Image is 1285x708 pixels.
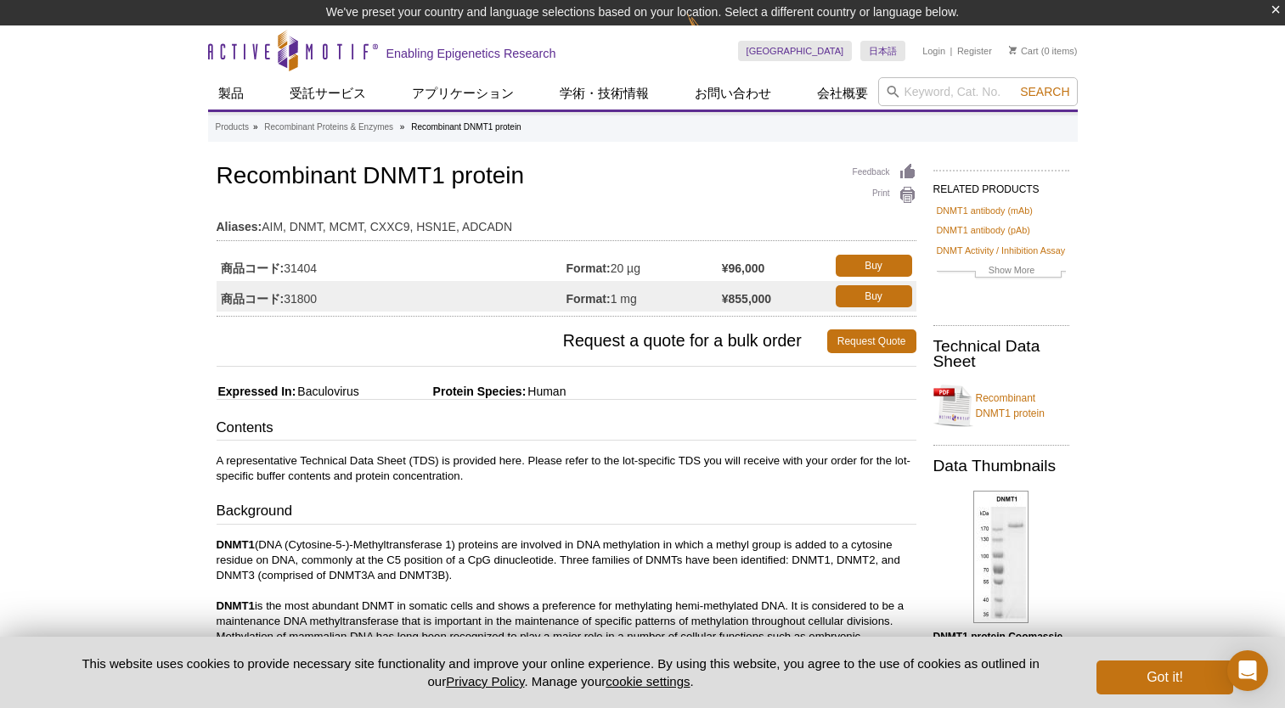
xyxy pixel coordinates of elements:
a: Recombinant Proteins & Enzymes [264,120,393,135]
strong: ¥96,000 [722,261,765,276]
a: Request Quote [827,329,916,353]
a: 製品 [208,77,254,110]
a: Cart [1009,45,1039,57]
a: お問い合わせ [685,77,781,110]
h1: Recombinant DNMT1 protein [217,163,916,192]
strong: 商品コード: [221,291,285,306]
span: Baculovirus [296,385,358,398]
strong: Aliases: [217,219,262,234]
a: Show More [937,262,1066,282]
strong: DNMT1 [217,599,255,612]
li: » [400,122,405,132]
td: 31800 [217,281,566,312]
a: アプリケーション [402,77,524,110]
span: Human [526,385,566,398]
h2: RELATED PRODUCTS [933,170,1069,200]
a: DNMT Activity / Inhibition Assay [937,243,1066,258]
td: 31404 [217,250,566,281]
td: 1 mg [566,281,722,312]
a: Print [853,186,916,205]
span: Protein Species: [363,385,527,398]
p: (Click image to enlarge and see details). [933,629,1069,690]
strong: DNMT1 [217,538,255,551]
a: 学術・技術情報 [550,77,659,110]
img: Change Here [687,13,732,53]
div: Open Intercom Messenger [1227,650,1268,691]
img: DNMT1 protein Coomassie gel [973,491,1029,623]
h3: Contents [217,418,916,441]
button: Got it! [1096,660,1232,694]
strong: ¥855,000 [722,291,771,306]
a: 受託サービス [279,77,376,110]
h2: Enabling Epigenetics Research [386,46,556,61]
a: Login [922,45,945,57]
img: Your Cart [1009,46,1017,54]
a: Recombinant DNMT1 protein [933,380,1069,431]
a: Privacy Policy [446,674,524,688]
li: » [253,122,258,132]
td: AIM, DNMT, MCMT, CXXC9, HSN1E, ADCADN [217,209,916,236]
a: [GEOGRAPHIC_DATA] [738,41,853,61]
button: cookie settings [606,674,690,688]
a: Buy [836,285,912,307]
a: Products [216,120,249,135]
strong: Format: [566,261,611,276]
input: Keyword, Cat. No. [878,77,1078,106]
li: | [950,41,953,61]
button: Search [1015,84,1074,99]
span: Request a quote for a bulk order [217,329,827,353]
span: Expressed In: [217,385,296,398]
span: Search [1020,85,1069,98]
a: DNMT1 antibody (pAb) [937,222,1030,238]
h2: Technical Data Sheet [933,339,1069,369]
h3: Background [217,501,916,525]
h2: Data Thumbnails [933,458,1069,474]
p: A representative Technical Data Sheet (TDS) is provided here. Please refer to the lot-specific TD... [217,453,916,484]
strong: 商品コード: [221,261,285,276]
li: (0 items) [1009,41,1078,61]
p: (DNA (Cytosine-5-)-Methyltransferase 1) proteins are involved in DNA methylation in which a methy... [217,537,916,675]
a: DNMT1 antibody (mAb) [937,203,1033,218]
p: This website uses cookies to provide necessary site functionality and improve your online experie... [53,655,1069,690]
a: Feedback [853,163,916,182]
b: DNMT1 protein Coomassie stained gel. [933,631,1063,658]
a: 日本語 [860,41,905,61]
a: Buy [836,255,912,277]
li: Recombinant DNMT1 protein [411,122,521,132]
strong: Format: [566,291,611,306]
a: Register [957,45,992,57]
a: 会社概要 [807,77,878,110]
td: 20 µg [566,250,722,281]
